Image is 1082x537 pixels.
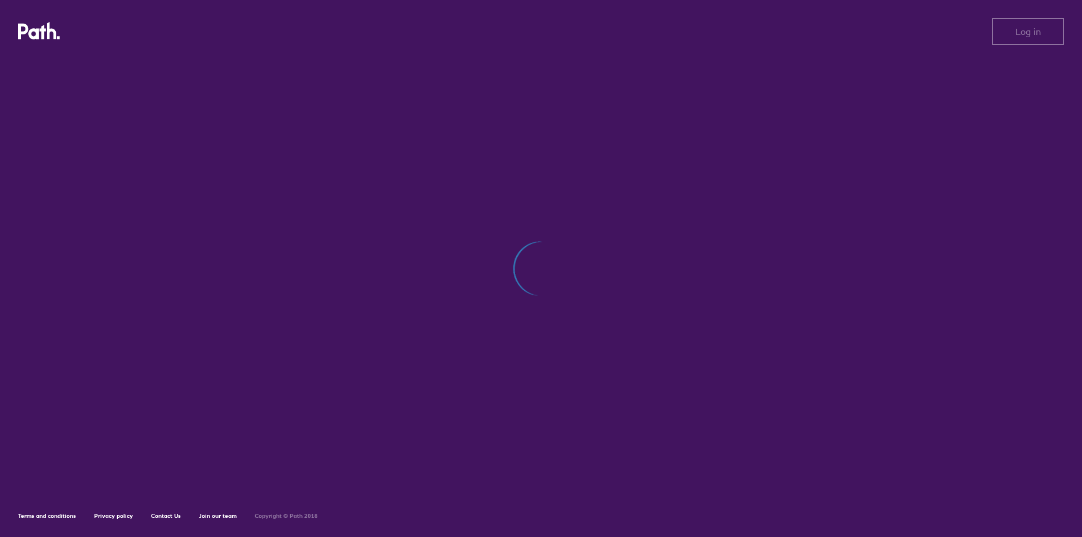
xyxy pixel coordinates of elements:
span: Log in [1016,26,1041,37]
button: Log in [992,18,1064,45]
a: Contact Us [151,512,181,520]
a: Privacy policy [94,512,133,520]
h6: Copyright © Path 2018 [255,513,318,520]
a: Join our team [199,512,237,520]
a: Terms and conditions [18,512,76,520]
